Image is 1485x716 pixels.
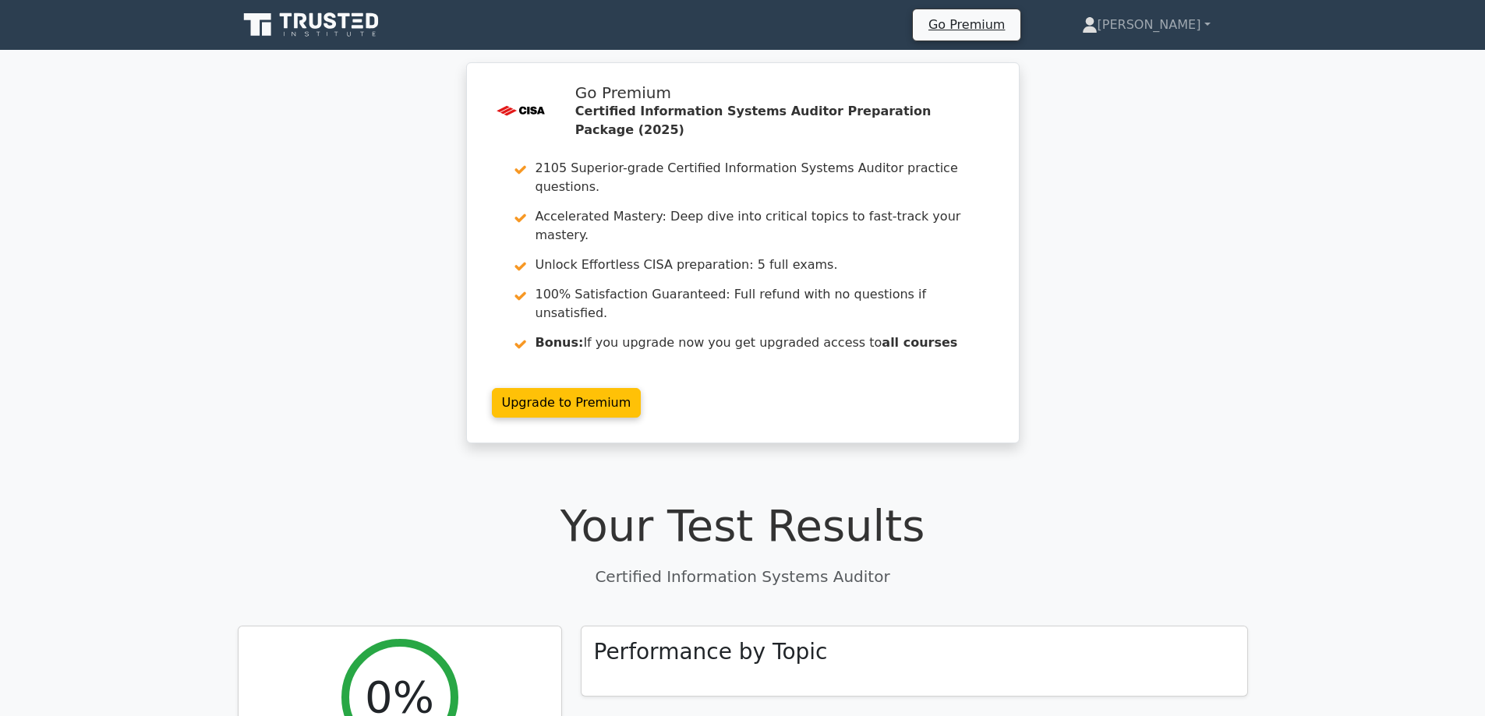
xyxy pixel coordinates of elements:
[919,14,1014,35] a: Go Premium
[1045,9,1248,41] a: [PERSON_NAME]
[594,639,828,665] h3: Performance by Topic
[492,388,642,418] a: Upgrade to Premium
[238,565,1248,588] p: Certified Information Systems Auditor
[238,499,1248,552] h1: Your Test Results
